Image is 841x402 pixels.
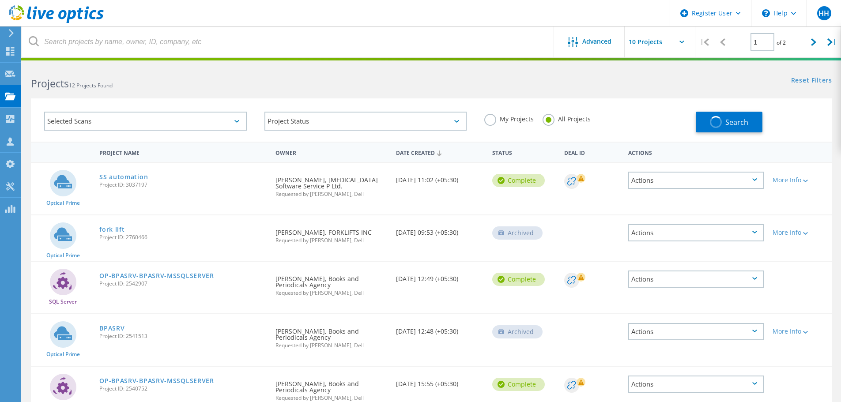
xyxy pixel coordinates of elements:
[628,376,764,393] div: Actions
[725,117,748,127] span: Search
[99,226,124,233] a: fork lift
[791,77,832,85] a: Reset Filters
[628,323,764,340] div: Actions
[46,200,80,206] span: Optical Prime
[99,378,214,384] a: OP-BPASRV-BPASRV-MSSQLSERVER
[99,273,214,279] a: OP-BPASRV-BPASRV-MSSQLSERVER
[392,215,488,244] div: [DATE] 09:53 (+05:30)
[492,174,545,187] div: Complete
[392,163,488,192] div: [DATE] 11:02 (+05:30)
[99,325,124,331] a: BPASRV
[492,273,545,286] div: Complete
[773,229,828,236] div: More Info
[696,112,762,132] button: Search
[99,386,267,391] span: Project ID: 2540752
[99,281,267,286] span: Project ID: 2542907
[99,334,267,339] span: Project ID: 2541513
[777,39,786,46] span: of 2
[818,10,829,17] span: HH
[624,144,768,160] div: Actions
[9,19,104,25] a: Live Optics Dashboard
[275,343,387,348] span: Requested by [PERSON_NAME], Dell
[22,26,554,57] input: Search projects by name, owner, ID, company, etc
[773,177,828,183] div: More Info
[484,114,534,122] label: My Projects
[762,9,770,17] svg: \n
[271,314,391,357] div: [PERSON_NAME], Books and Periodicals Agency
[49,299,77,304] span: SQL Server
[46,352,80,357] span: Optical Prime
[31,76,69,90] b: Projects
[271,163,391,206] div: [PERSON_NAME], [MEDICAL_DATA] Software Service P Ltd.
[275,290,387,296] span: Requested by [PERSON_NAME], Dell
[488,144,560,160] div: Status
[392,314,488,343] div: [DATE] 12:48 (+05:30)
[628,172,764,189] div: Actions
[492,226,543,240] div: Archived
[392,144,488,161] div: Date Created
[823,26,841,58] div: |
[264,112,467,131] div: Project Status
[628,224,764,241] div: Actions
[69,82,113,89] span: 12 Projects Found
[271,144,391,160] div: Owner
[695,26,713,58] div: |
[44,112,247,131] div: Selected Scans
[95,144,271,160] div: Project Name
[275,192,387,197] span: Requested by [PERSON_NAME], Dell
[492,325,543,338] div: Archived
[275,238,387,243] span: Requested by [PERSON_NAME], Dell
[582,38,611,45] span: Advanced
[392,367,488,396] div: [DATE] 15:55 (+05:30)
[99,182,267,188] span: Project ID: 3037197
[492,378,545,391] div: Complete
[543,114,591,122] label: All Projects
[773,328,828,334] div: More Info
[99,235,267,240] span: Project ID: 2760466
[99,174,148,180] a: SS automation
[275,395,387,401] span: Requested by [PERSON_NAME], Dell
[46,253,80,258] span: Optical Prime
[271,262,391,304] div: [PERSON_NAME], Books and Periodicals Agency
[271,215,391,252] div: [PERSON_NAME], FORKLIFTS INC
[392,262,488,291] div: [DATE] 12:49 (+05:30)
[628,271,764,288] div: Actions
[560,144,624,160] div: Deal Id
